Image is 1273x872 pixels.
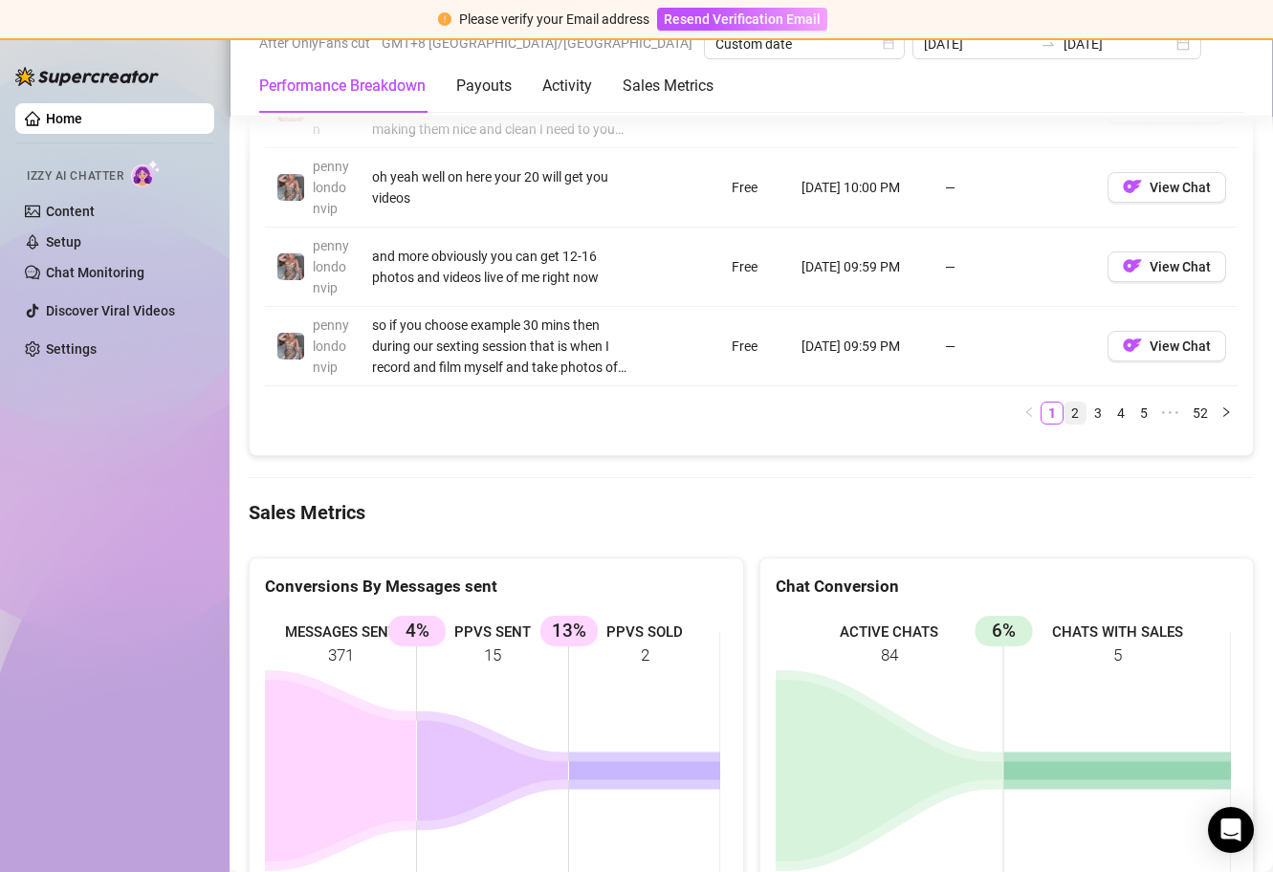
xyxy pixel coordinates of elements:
a: Settings [46,341,97,357]
span: pennylondonvip [313,159,349,216]
a: 4 [1110,403,1131,424]
a: Content [46,204,95,219]
td: [DATE] 09:59 PM [790,307,933,386]
a: Discover Viral Videos [46,303,175,318]
td: — [933,148,1096,228]
img: AI Chatter [131,160,161,187]
span: right [1220,406,1232,418]
a: OFView Chat [1108,342,1226,358]
div: Chat Conversion [776,574,1239,599]
li: Previous Page [1018,402,1041,425]
img: OF [1123,256,1142,275]
a: 5 [1133,403,1154,424]
td: Free [720,148,790,228]
span: exclamation-circle [438,12,451,26]
img: logo-BBDzfeDw.svg [15,67,159,86]
li: 4 [1109,402,1132,425]
div: Activity [542,75,592,98]
a: OFView Chat [1108,104,1226,120]
li: 5 [1132,402,1155,425]
button: OFView Chat [1108,331,1226,361]
div: Please verify your Email address [459,9,649,30]
button: Resend Verification Email [657,8,827,31]
span: pennylondonvip [313,238,349,295]
img: OF [1123,177,1142,196]
a: 2 [1064,403,1086,424]
div: Payouts [456,75,512,98]
img: OF [1123,336,1142,355]
div: so if you choose example 30 mins then during our sexting session that is when I record and film m... [372,315,632,378]
td: Free [720,307,790,386]
a: Chat Monitoring [46,265,144,280]
a: OFView Chat [1108,184,1226,199]
h4: Sales Metrics [249,499,1254,526]
li: 3 [1086,402,1109,425]
span: pennylondonvip [313,317,349,375]
img: pennylondonvip [277,333,304,360]
div: Sales Metrics [623,75,713,98]
li: Next Page [1215,402,1238,425]
span: View Chat [1150,259,1211,274]
span: Resend Verification Email [664,11,821,27]
span: pennylondon [313,79,349,137]
span: GMT+8 [GEOGRAPHIC_DATA]/[GEOGRAPHIC_DATA] [382,29,692,57]
span: View Chat [1150,180,1211,195]
a: Home [46,111,82,126]
td: — [933,228,1096,307]
td: Free [720,228,790,307]
img: pennylondonvip [277,174,304,201]
td: [DATE] 10:00 PM [790,148,933,228]
span: Izzy AI Chatter [27,167,123,185]
input: Start date [924,33,1033,54]
span: calendar [883,38,894,50]
span: After OnlyFans cut [259,29,370,57]
span: to [1041,36,1056,52]
a: OFView Chat [1108,263,1226,278]
span: swap-right [1041,36,1056,52]
div: and more obviously you can get 12-16 photos and videos live of me right now [372,246,632,288]
li: 1 [1041,402,1064,425]
button: right [1215,402,1238,425]
span: left [1023,406,1035,418]
span: Custom date [715,30,893,58]
input: End date [1064,33,1173,54]
button: OFView Chat [1108,251,1226,282]
li: 2 [1064,402,1086,425]
div: Performance Breakdown [259,75,426,98]
a: 3 [1087,403,1108,424]
div: Conversions By Messages sent [265,574,728,599]
button: left [1018,402,1041,425]
td: — [933,307,1096,386]
span: ••• [1155,402,1186,425]
td: [DATE] 09:59 PM [790,228,933,307]
li: Next 5 Pages [1155,402,1186,425]
span: View Chat [1150,338,1211,354]
div: oh yeah well on here your 20 will get you videos [372,166,632,208]
a: 1 [1042,403,1063,424]
img: pennylondonvip [277,253,304,280]
li: 52 [1186,402,1215,425]
div: Open Intercom Messenger [1208,807,1254,853]
a: 52 [1187,403,1214,424]
button: OFView Chat [1108,172,1226,203]
a: Setup [46,234,81,250]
